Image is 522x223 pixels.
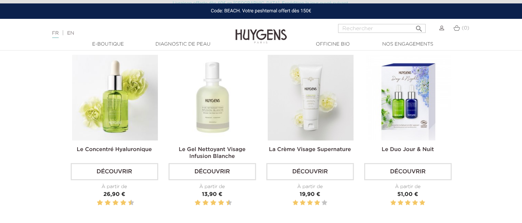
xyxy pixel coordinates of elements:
a: La Crème Visage Supernature [269,147,351,152]
a: Le Duo Jour & Nuit [382,147,434,152]
label: 5 [111,199,112,207]
a: E-Boutique [74,41,142,48]
img: Huygens [235,18,287,45]
label: 3 [103,199,104,207]
img: Le Duo Jour & Nuit [366,55,451,140]
label: 5 [322,199,327,207]
label: 8 [121,199,125,207]
label: 7 [217,199,218,207]
label: 3 [307,199,313,207]
div: À partir de [364,183,452,190]
button:  [413,22,425,31]
label: 3 [201,199,202,207]
label: 1 [391,199,396,207]
a: Le Gel Nettoyant Visage Infusion Blanche [179,147,246,159]
a: Découvrir [364,163,452,180]
a: Découvrir [71,163,158,180]
label: 1 [95,199,96,207]
a: Découvrir [169,163,256,180]
label: 7 [119,199,120,207]
div: À partir de [71,183,158,190]
span: 26,90 € [103,192,125,197]
span: 51,00 € [397,192,418,197]
img: La Crème Visage Supernature [268,55,353,140]
label: 2 [398,199,403,207]
label: 6 [212,199,215,207]
label: 9 [127,199,128,207]
label: 10 [129,199,133,207]
span: 19,90 € [300,192,320,197]
label: 1 [293,199,298,207]
label: 5 [419,199,425,207]
label: 4 [204,199,207,207]
label: 9 [225,199,226,207]
label: 2 [196,199,199,207]
div: À partir de [169,183,256,190]
a: Diagnostic de peau [149,41,217,48]
label: 5 [209,199,210,207]
label: 2 [98,199,102,207]
label: 4 [106,199,109,207]
label: 8 [219,199,223,207]
img: Le Concentré Hyaluronique [72,55,158,140]
a: Nos engagements [373,41,442,48]
label: 6 [114,199,117,207]
label: 10 [227,199,231,207]
label: 3 [405,199,410,207]
i:  [415,23,423,31]
div: | [49,29,212,37]
span: (0) [462,26,469,30]
label: 2 [300,199,305,207]
a: Officine Bio [299,41,367,48]
div: À partir de [266,183,354,190]
a: EN [67,31,74,36]
label: 4 [314,199,320,207]
label: 4 [412,199,418,207]
img: Le Gel Nettoyant Visage Infusion Blanche 250ml [170,55,256,140]
a: Découvrir [266,163,354,180]
a: Le Concentré Hyaluronique [77,147,152,152]
label: 1 [193,199,194,207]
a: FR [52,31,59,38]
span: 13,90 € [202,192,222,197]
input: Rechercher [338,24,426,33]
